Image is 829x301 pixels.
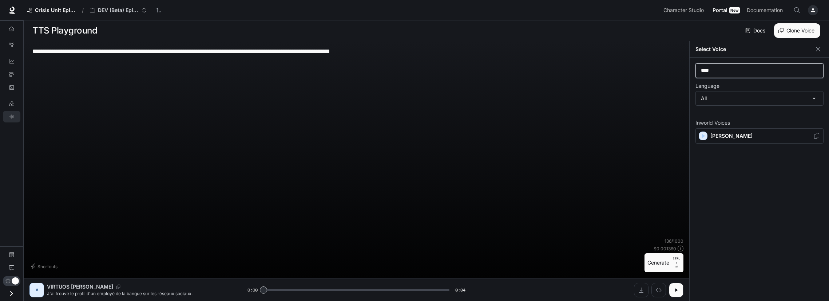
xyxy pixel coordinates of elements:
[661,3,709,17] a: Character Studio
[747,6,783,15] span: Documentation
[651,283,666,297] button: Inspect
[713,6,727,15] span: Portal
[634,283,648,297] button: Download audio
[644,253,683,272] button: GenerateCTRL +⏎
[35,7,76,13] span: Crisis Unit Episode 1
[710,132,813,140] p: [PERSON_NAME]
[247,286,258,294] span: 0:00
[654,246,676,252] p: $ 0.001360
[151,3,166,17] button: Sync workspaces
[47,290,230,297] p: J'ai trouvé le profil d'un employé de la banque sur les réseaux sociaux.
[3,249,20,261] a: Documentation
[87,3,150,17] button: Open workspace menu
[813,133,820,139] button: Copy Voice ID
[3,69,20,80] a: Traces
[672,256,681,269] p: ⏎
[3,82,20,93] a: Logs
[672,256,681,265] p: CTRL +
[729,7,740,13] div: New
[455,286,465,294] span: 0:04
[47,283,113,290] p: VIRTUOS [PERSON_NAME]
[696,91,823,105] div: All
[3,55,20,67] a: Dashboards
[3,98,20,109] a: LLM Playground
[790,3,804,17] button: Open Command Menu
[695,83,719,89] p: Language
[24,3,79,17] a: Crisis Unit Episode 1
[29,261,60,272] button: Shortcuts
[3,262,20,274] a: Feedback
[710,3,743,17] a: PortalNew
[3,111,20,122] a: TTS Playground
[3,39,20,51] a: Graph Registry
[744,3,788,17] a: Documentation
[3,23,20,35] a: Overview
[98,7,139,13] p: DEV (Beta) Episode 1 - Crisis Unit
[665,238,683,244] p: 136 / 1000
[31,284,43,296] div: V
[12,277,19,285] span: Dark mode toggle
[32,23,97,38] h1: TTS Playground
[744,23,768,38] a: Docs
[663,6,704,15] span: Character Studio
[79,7,87,14] div: /
[3,286,20,301] button: Open drawer
[113,285,123,289] button: Copy Voice ID
[774,23,820,38] button: Clone Voice
[695,120,824,125] p: Inworld Voices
